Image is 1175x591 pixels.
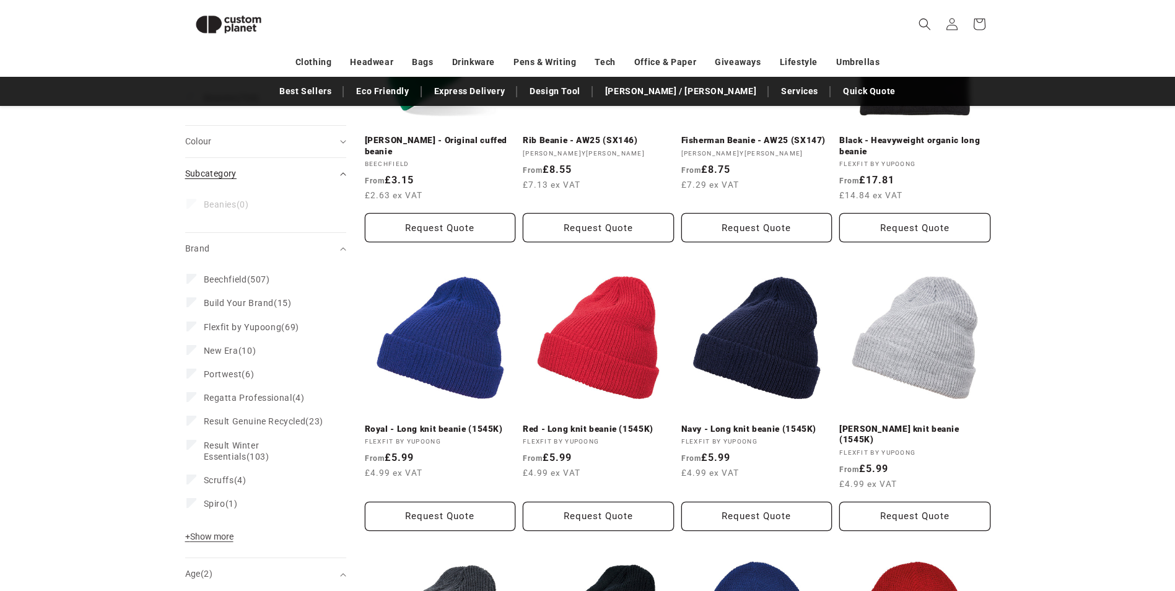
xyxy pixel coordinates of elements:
span: + [185,532,190,541]
span: Flexfit by Yupoong [204,322,282,332]
a: Bags [412,51,433,73]
a: Headwear [350,51,393,73]
a: Red - Long knit beanie (1545K) [523,424,674,435]
span: Regatta Professional [204,393,292,403]
span: New Era [204,346,238,356]
span: Show more [185,532,234,541]
a: Royal - Long knit beanie (1545K) [365,424,516,435]
summary: Search [911,11,938,38]
a: Black - Heavyweight organic long beanie [839,135,990,157]
a: Umbrellas [836,51,880,73]
img: Custom Planet [185,5,272,44]
span: Age [185,569,212,579]
a: Clothing [295,51,332,73]
a: Navy - Long knit beanie (1545K) [681,424,832,435]
a: [PERSON_NAME] - Original cuffed beanie [365,135,516,157]
span: (103) [204,440,325,462]
summary: Brand (0 selected) [185,233,346,265]
span: Result Genuine Recycled [204,416,306,426]
span: Brand [185,243,210,253]
a: [PERSON_NAME] / [PERSON_NAME] [599,81,762,102]
iframe: Chat Widget [968,457,1175,591]
span: Result Winter Essentials [204,440,260,462]
a: Express Delivery [428,81,512,102]
span: (4) [204,392,305,403]
a: Giveaways [715,51,761,73]
span: Beechfield [204,274,247,284]
a: Quick Quote [837,81,902,102]
span: (10) [204,345,256,356]
button: Request Quote [365,502,516,531]
a: Office & Paper [634,51,696,73]
button: Request Quote [523,213,674,242]
span: Scruffs [204,475,234,485]
span: (507) [204,274,270,285]
span: Build Your Brand [204,298,274,308]
span: Spiro [204,499,225,509]
a: Tech [595,51,615,73]
span: Colour [185,136,212,146]
button: Request Quote [839,213,990,242]
span: (23) [204,416,323,427]
a: Design Tool [523,81,587,102]
a: Eco Friendly [350,81,415,102]
a: Lifestyle [780,51,818,73]
button: Request Quote [523,502,674,531]
a: Rib Beanie - AW25 (SX146) [523,135,674,146]
summary: Colour (0 selected) [185,126,346,157]
span: (69) [204,322,299,333]
summary: Subcategory (0 selected) [185,158,346,190]
a: Drinkware [452,51,495,73]
button: Request Quote [839,502,990,531]
span: (15) [204,297,292,309]
span: Subcategory [185,169,237,178]
button: Request Quote [681,502,832,531]
span: Portwest [204,369,242,379]
a: Best Sellers [273,81,338,102]
a: [PERSON_NAME] knit beanie (1545K) [839,424,990,445]
a: Services [775,81,824,102]
summary: Age (2 selected) [185,558,346,590]
span: (2) [201,569,212,579]
span: (4) [204,475,247,486]
: Request Quote [365,213,516,242]
button: Request Quote [681,213,832,242]
button: Show more [185,531,237,548]
a: Pens & Writing [513,51,576,73]
span: (1) [204,498,238,509]
span: (6) [204,369,255,380]
a: Fisherman Beanie - AW25 (SX147) [681,135,832,146]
